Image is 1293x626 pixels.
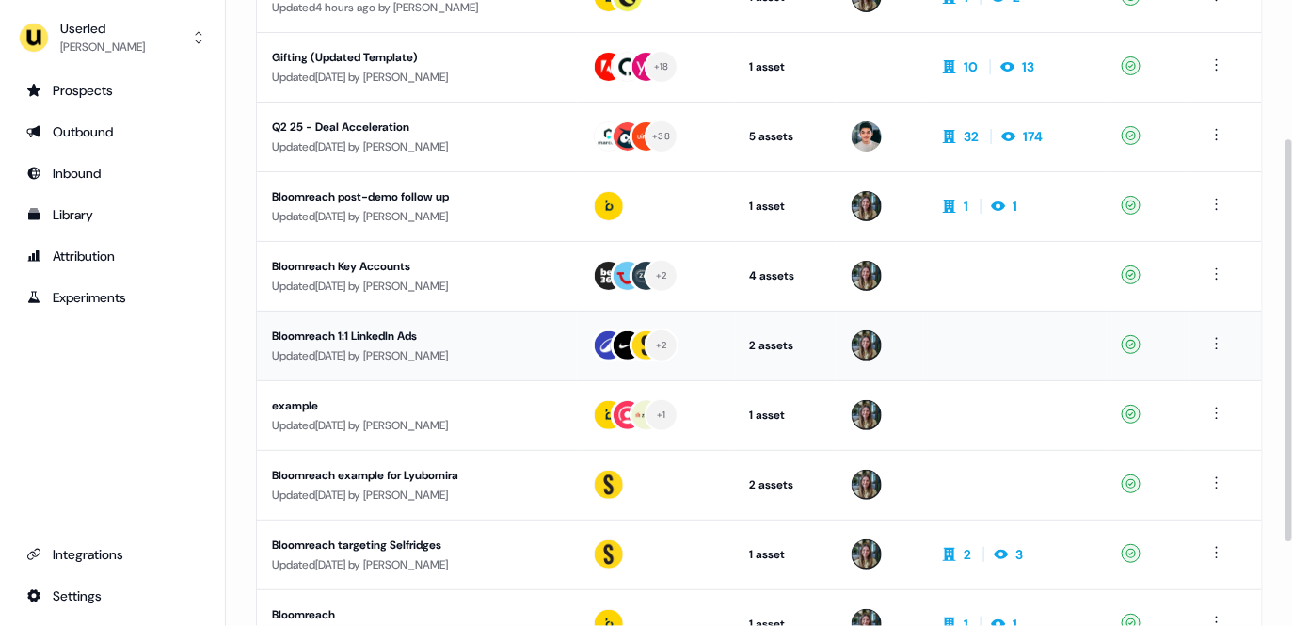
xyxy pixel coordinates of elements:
div: Userled [60,19,145,38]
div: + 1 [657,407,666,424]
div: Library [26,205,199,224]
div: Updated [DATE] by [PERSON_NAME] [272,416,562,435]
div: Bloomreach 1:1 LinkedIn Ads [272,327,562,345]
div: 1 [1014,197,1018,216]
div: Outbound [26,122,199,141]
div: 1 asset [750,197,822,216]
a: Go to integrations [15,539,210,570]
a: Go to experiments [15,282,210,313]
div: Bloomreach post-demo follow up [272,187,562,206]
div: Updated [DATE] by [PERSON_NAME] [272,137,562,156]
div: 5 assets [750,127,822,146]
div: Bloomreach Key Accounts [272,257,562,276]
div: example [272,396,562,415]
div: 10 [965,57,979,76]
div: Prospects [26,81,199,100]
div: Updated [DATE] by [PERSON_NAME] [272,555,562,574]
div: Gifting (Updated Template) [272,48,562,67]
div: + 38 [652,128,670,145]
div: + 2 [656,267,667,284]
div: Updated [DATE] by [PERSON_NAME] [272,277,562,296]
div: Updated [DATE] by [PERSON_NAME] [272,68,562,87]
a: Go to outbound experience [15,117,210,147]
div: 2 assets [750,475,822,494]
img: Charlotte [852,470,882,500]
div: 1 asset [750,57,822,76]
div: Q2 25 - Deal Acceleration [272,118,562,136]
div: Updated [DATE] by [PERSON_NAME] [272,207,562,226]
a: Go to integrations [15,581,210,611]
img: Charlotte [852,539,882,570]
div: Updated [DATE] by [PERSON_NAME] [272,486,562,505]
div: Bloomreach [272,605,562,624]
div: Bloomreach targeting Selfridges [272,536,562,554]
img: Charlotte [852,261,882,291]
div: 174 [1024,127,1044,146]
a: Go to attribution [15,241,210,271]
div: 1 asset [750,545,822,564]
div: + 18 [654,58,669,75]
div: 2 assets [750,336,822,355]
button: Userled[PERSON_NAME] [15,15,210,60]
div: Settings [26,586,199,605]
div: Integrations [26,545,199,564]
div: [PERSON_NAME] [60,38,145,56]
a: Go to templates [15,200,210,230]
div: 13 [1023,57,1035,76]
img: Charlotte [852,330,882,361]
div: + 2 [656,337,667,354]
div: Updated [DATE] by [PERSON_NAME] [272,346,562,365]
img: Vincent [852,121,882,152]
div: Experiments [26,288,199,307]
a: Go to Inbound [15,158,210,188]
div: 2 [965,545,972,564]
img: Charlotte [852,191,882,221]
div: 3 [1016,545,1024,564]
div: 4 assets [750,266,822,285]
div: Attribution [26,247,199,265]
div: Bloomreach example for Lyubomira [272,466,562,485]
a: Go to prospects [15,75,210,105]
img: Charlotte [852,400,882,430]
div: Inbound [26,164,199,183]
div: 1 asset [750,406,822,425]
div: 1 [965,197,969,216]
div: 32 [965,127,980,146]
